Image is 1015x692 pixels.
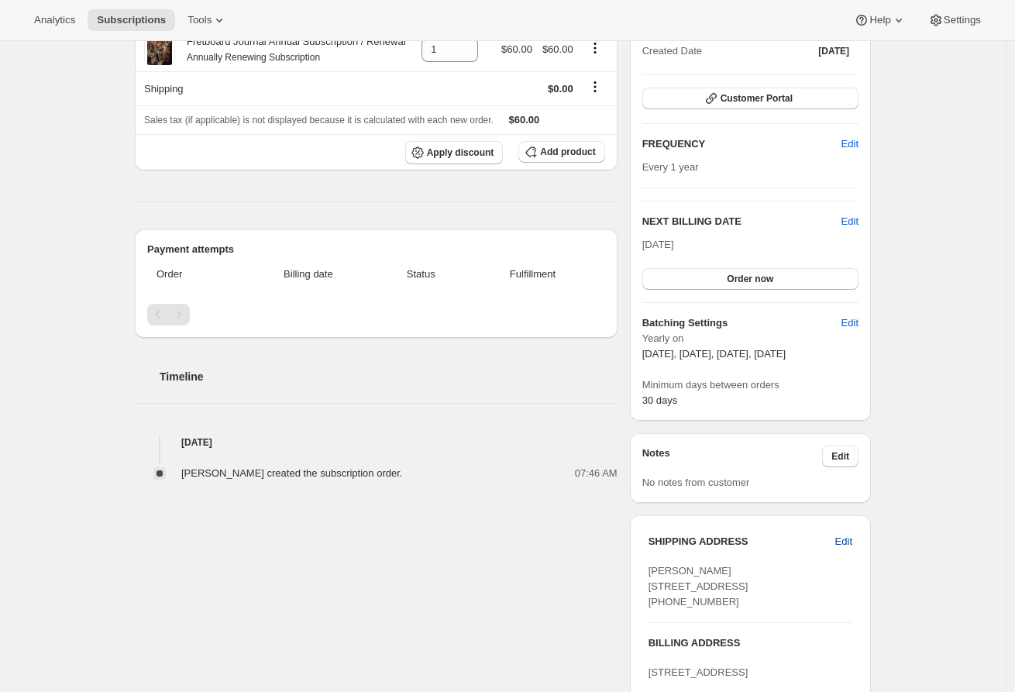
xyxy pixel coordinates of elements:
span: No notes from customer [642,477,750,488]
span: Help [869,14,890,26]
button: Shipping actions [583,78,607,95]
span: [DATE] [642,239,674,250]
button: Help [845,9,915,31]
button: Edit [832,311,868,336]
button: Edit [841,214,858,229]
h4: [DATE] [135,435,618,450]
th: Order [147,257,240,291]
h3: SHIPPING ADDRESS [649,534,835,549]
span: 30 days [642,394,678,406]
span: [PERSON_NAME] [STREET_ADDRESS] [PHONE_NUMBER] [649,565,748,608]
button: Apply discount [405,141,504,164]
h3: Notes [642,446,823,467]
span: [STREET_ADDRESS] [649,666,748,678]
button: [DATE] [809,40,858,62]
div: Fretboard Journal Annual Subscription / Renewal [175,34,406,65]
button: Tools [178,9,236,31]
button: Edit [822,446,858,467]
span: Yearly on [642,331,858,346]
span: Subscriptions [97,14,166,26]
span: [DATE], [DATE], [DATE], [DATE] [642,348,786,360]
span: $60.00 [509,114,540,126]
span: Order now [727,273,773,285]
h6: Batching Settings [642,315,841,331]
span: Customer Portal [721,92,793,105]
span: [PERSON_NAME] created the subscription order. [181,467,402,479]
span: $0.00 [548,83,573,95]
th: Shipping [135,71,416,105]
span: 07:46 AM [575,466,618,481]
button: Edit [832,132,868,157]
button: Subscriptions [88,9,175,31]
span: Analytics [34,14,75,26]
button: Product actions [583,40,607,57]
span: Edit [835,534,852,549]
span: Sales tax (if applicable) is not displayed because it is calculated with each new order. [144,115,494,126]
h2: FREQUENCY [642,136,841,152]
nav: Pagination [147,304,605,325]
span: Fulfillment [470,267,595,282]
span: Created Date [642,43,702,59]
span: Edit [831,450,849,463]
span: Billing date [245,267,373,282]
span: Minimum days between orders [642,377,858,393]
span: Apply discount [427,146,494,159]
span: Edit [841,136,858,152]
span: Status [381,267,460,282]
h2: Payment attempts [147,242,605,257]
span: $60.00 [501,43,532,55]
button: Analytics [25,9,84,31]
button: Order now [642,268,858,290]
h3: BILLING ADDRESS [649,635,852,651]
span: [DATE] [818,45,849,57]
span: Add product [540,146,595,158]
span: Tools [188,14,212,26]
button: Add product [518,141,604,163]
h2: NEXT BILLING DATE [642,214,841,229]
span: Edit [841,315,858,331]
small: Annually Renewing Subscription [187,52,320,63]
button: Edit [826,529,862,554]
span: Settings [944,14,981,26]
span: $60.00 [542,43,573,55]
button: Settings [919,9,990,31]
button: Customer Portal [642,88,858,109]
span: Every 1 year [642,161,699,173]
h2: Timeline [160,369,618,384]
